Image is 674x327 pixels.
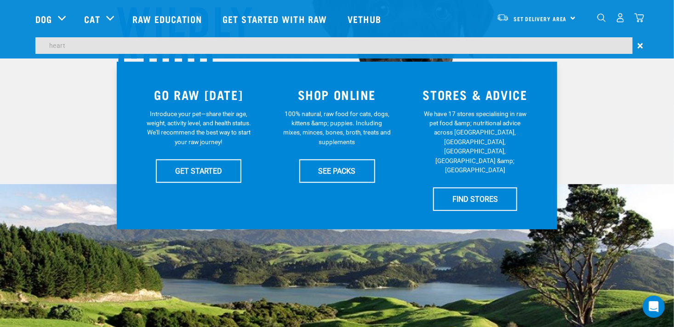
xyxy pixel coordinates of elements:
h3: STORES & ADVICE [411,88,539,102]
p: 100% natural, raw food for cats, dogs, kittens &amp; puppies. Including mixes, minces, bones, bro... [283,109,391,147]
p: We have 17 stores specialising in raw pet food &amp; nutritional advice across [GEOGRAPHIC_DATA],... [421,109,529,175]
span: × [637,37,643,54]
div: Open Intercom Messenger [643,296,665,318]
img: home-icon-1@2x.png [597,13,606,22]
input: Search... [35,37,633,54]
a: GET STARTED [156,159,241,182]
img: user.png [616,13,625,23]
a: Dog [35,12,52,26]
a: Vethub [338,0,393,37]
a: FIND STORES [433,187,517,210]
h3: GO RAW [DATE] [135,88,263,102]
img: home-icon@2x.png [634,13,644,23]
img: van-moving.png [497,13,509,22]
a: Get started with Raw [213,0,338,37]
a: Raw Education [123,0,213,37]
a: Cat [84,12,100,26]
span: Set Delivery Area [514,17,567,20]
h3: SHOP ONLINE [274,88,401,102]
p: Introduce your pet—share their age, weight, activity level, and health status. We'll recommend th... [145,109,253,147]
a: SEE PACKS [299,159,375,182]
